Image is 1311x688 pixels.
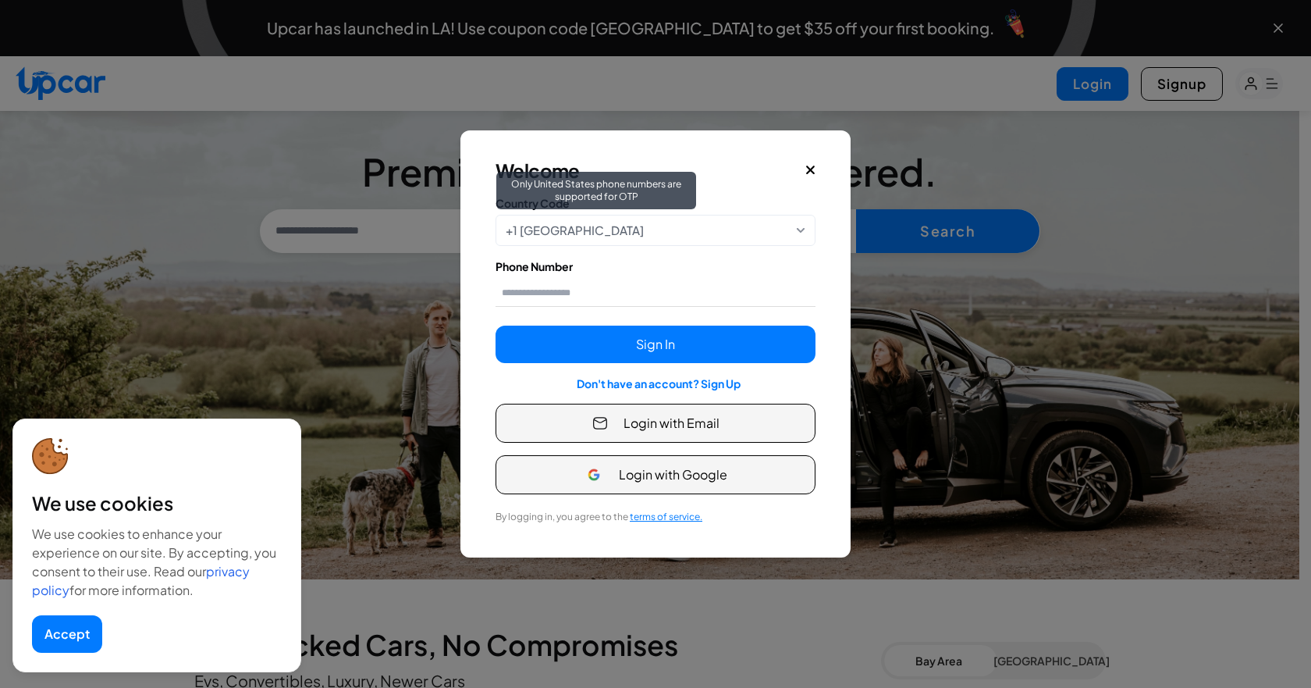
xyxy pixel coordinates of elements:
img: cookie-icon.svg [32,438,69,475]
img: Google Icon [584,465,603,484]
a: Don't have an account? Sign Up [577,376,741,390]
button: Close [805,163,816,177]
div: We use cookies [32,490,282,515]
h3: Welcome [496,158,580,183]
label: By logging in, you agree to the [496,510,702,524]
button: Accept [32,615,102,653]
span: Login with Google [619,465,727,484]
span: +1 [GEOGRAPHIC_DATA] [506,222,644,240]
div: We use cookies to enhance your experience on our site. By accepting, you consent to their use. Re... [32,525,282,600]
div: Only United States phone numbers are supported for OTP [496,172,696,209]
img: Email Icon [592,415,608,431]
span: terms of service. [630,511,702,522]
button: Login with Google [496,455,815,494]
label: Phone Number [496,258,815,275]
button: Login with Email [496,404,815,443]
label: Country Code [496,195,815,212]
button: Sign In [496,326,815,363]
span: Login with Email [624,414,719,433]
